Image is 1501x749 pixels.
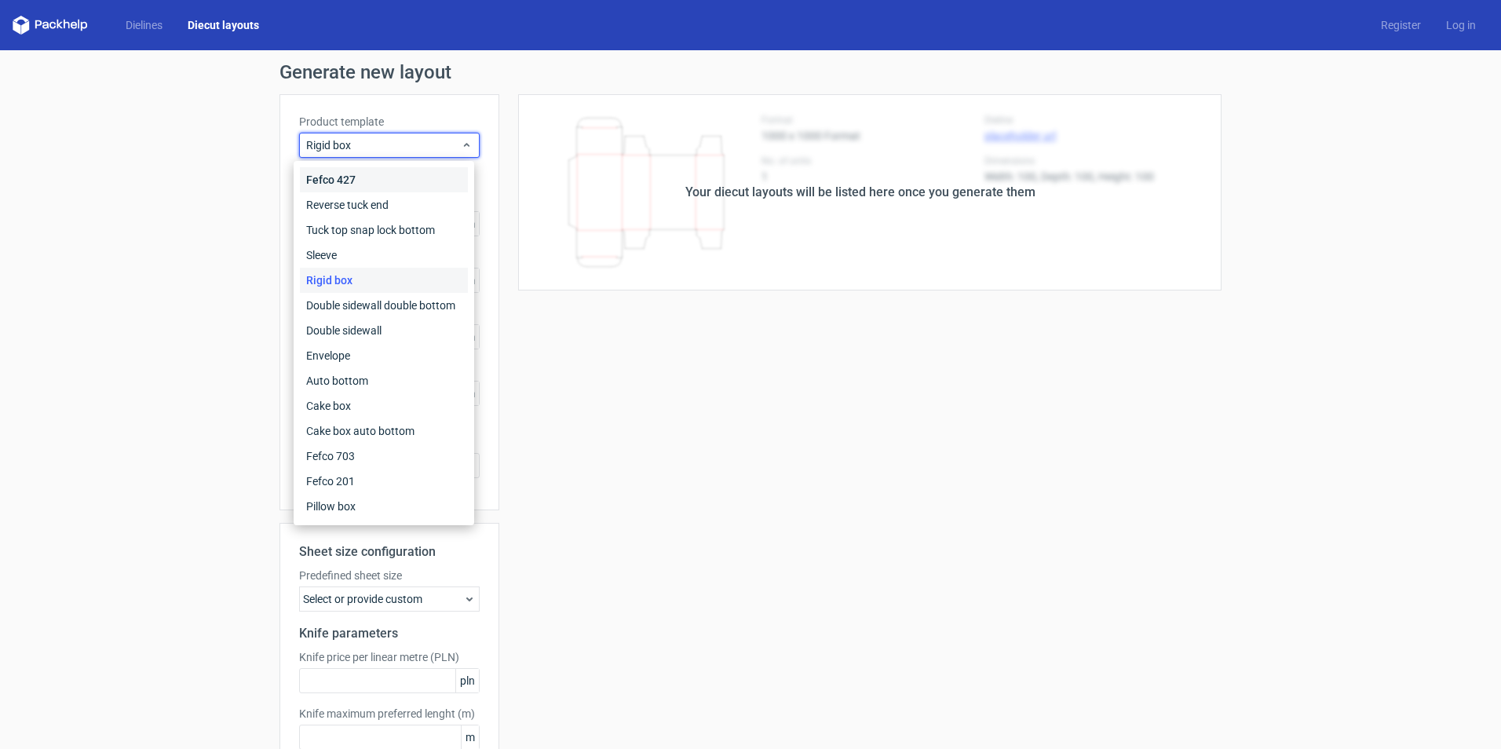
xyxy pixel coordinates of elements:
div: Fefco 703 [300,444,468,469]
div: Sleeve [300,243,468,268]
h1: Generate new layout [279,63,1222,82]
h2: Sheet size configuration [299,543,480,561]
div: Rigid box [300,268,468,293]
div: Select or provide custom [299,586,480,612]
h2: Knife parameters [299,624,480,643]
a: Register [1368,17,1433,33]
div: Cake box auto bottom [300,418,468,444]
a: Dielines [113,17,175,33]
span: pln [455,669,479,692]
div: Double sidewall [300,318,468,343]
div: Envelope [300,343,468,368]
div: Reverse tuck end [300,192,468,217]
div: Your diecut layouts will be listed here once you generate them [685,183,1035,202]
div: Cake box [300,393,468,418]
a: Log in [1433,17,1488,33]
div: Fefco 427 [300,167,468,192]
div: Pillow box [300,494,468,519]
span: m [461,725,479,749]
div: Fefco 201 [300,469,468,494]
div: Auto bottom [300,368,468,393]
a: Diecut layouts [175,17,272,33]
div: Tuck top snap lock bottom [300,217,468,243]
label: Product template [299,114,480,130]
label: Knife price per linear metre (PLN) [299,649,480,665]
label: Predefined sheet size [299,568,480,583]
div: Double sidewall double bottom [300,293,468,318]
span: Rigid box [306,137,461,153]
label: Knife maximum preferred lenght (m) [299,706,480,722]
